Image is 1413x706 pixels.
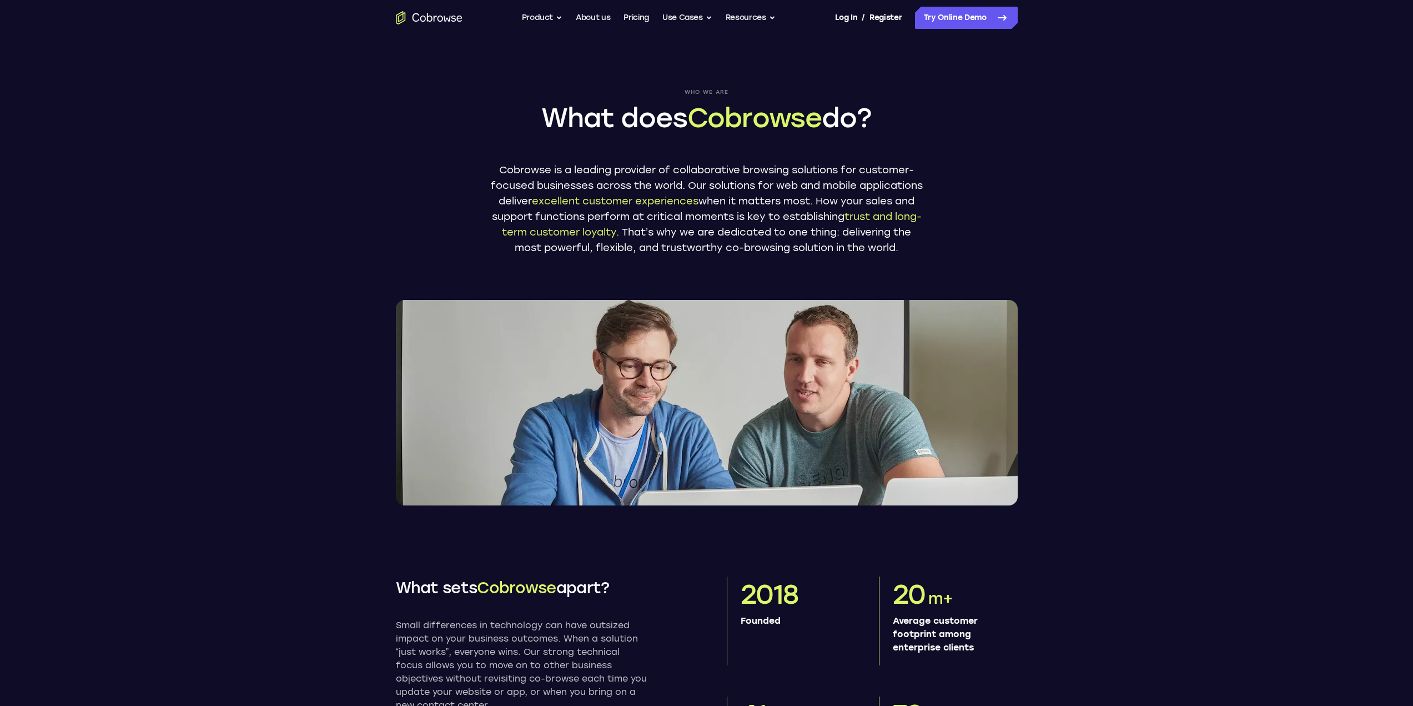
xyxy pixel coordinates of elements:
[893,578,926,610] span: 20
[662,7,712,29] button: Use Cases
[396,300,1018,505] img: Two Cobrowse software developers, João and Ross, working on their computers
[576,7,610,29] a: About us
[862,11,865,24] span: /
[623,7,649,29] a: Pricing
[687,102,822,134] span: Cobrowse
[726,7,776,29] button: Resources
[396,577,647,599] h2: What sets apart?
[928,589,953,608] span: m+
[490,89,923,96] span: Who we are
[522,7,563,29] button: Product
[490,100,923,136] h1: What does do?
[915,7,1018,29] a: Try Online Demo
[741,578,798,610] span: 2018
[490,162,923,256] p: Cobrowse is a leading provider of collaborative browsing solutions for customer-focused businesse...
[741,614,857,628] p: Founded
[532,195,698,207] span: excellent customer experiences
[396,11,462,24] a: Go to the home page
[893,614,1009,654] p: Average customer footprint among enterprise clients
[477,578,556,597] span: Cobrowse
[835,7,857,29] a: Log In
[869,7,902,29] a: Register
